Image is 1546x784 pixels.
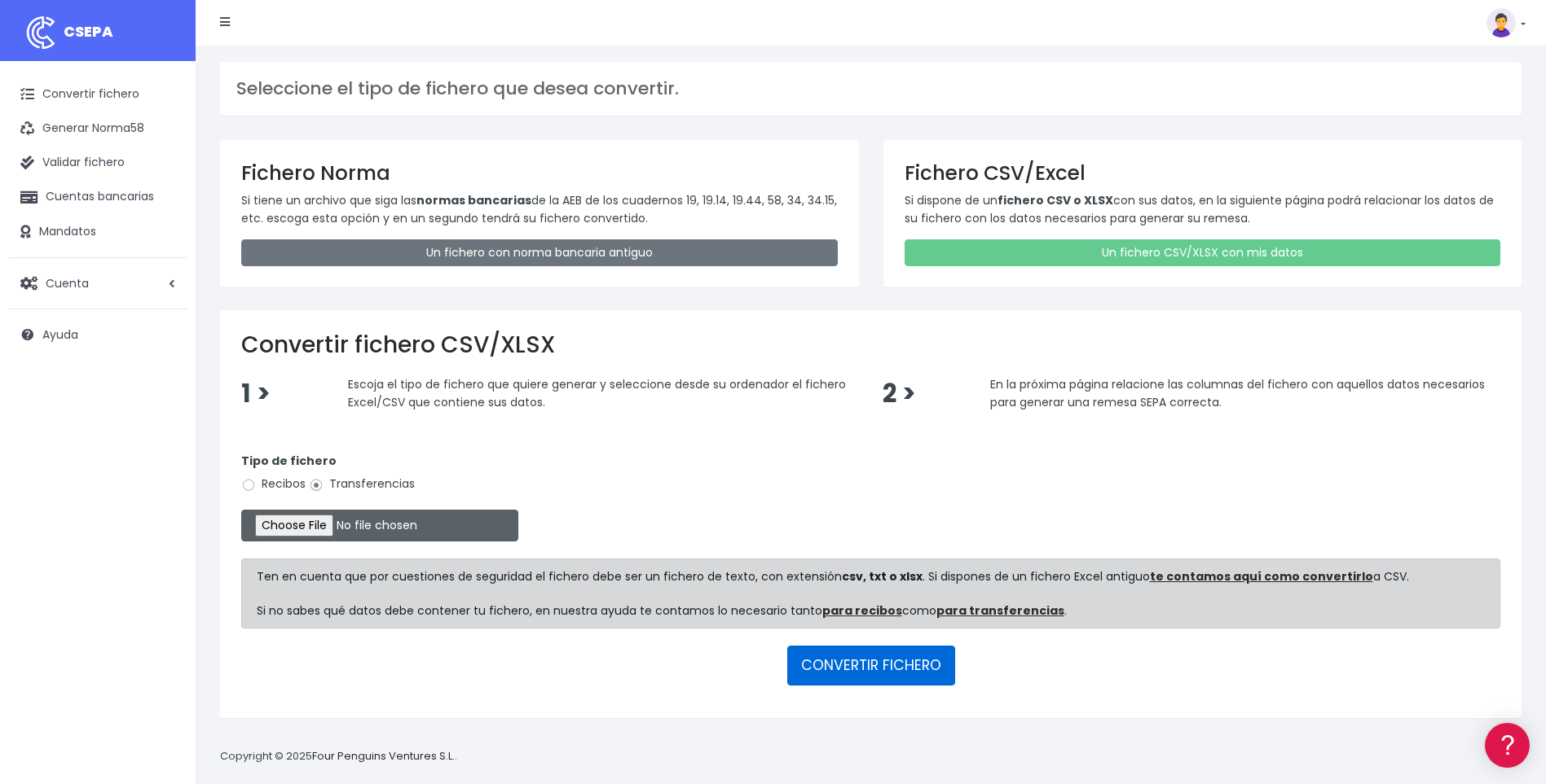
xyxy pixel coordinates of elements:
[16,416,310,441] a: API
[8,180,187,214] a: Cuentas bancarias
[42,326,78,343] span: Ayuda
[1487,8,1516,37] img: profile
[936,602,1064,619] a: para transferencias
[16,436,310,464] button: Contáctanos
[241,191,838,228] p: Si tiene un archivo que siga las de la AEB de los cuadernos 19, 19.14, 19.44, 58, 34, 34.15, etc....
[8,112,187,146] a: Generar Norma58
[348,376,846,410] span: Escoja el tipo de fichero que quiere generar y seleccione desde su ordenador el fichero Excel/CSV...
[16,206,310,231] a: Formatos
[241,558,1500,629] div: Ten en cuenta que por cuestiones de seguridad el fichero debe ser un fichero de texto, con extens...
[905,191,1501,228] p: Si dispone de un con sus datos, en la siguiente página podrá relacionar los datos de su fichero c...
[8,318,187,352] a: Ayuda
[241,453,337,469] strong: Tipo de fichero
[16,231,310,256] a: Problemas habituales
[46,274,89,291] span: Cuenta
[64,21,113,42] span: CSEPA
[16,138,310,164] a: Información general
[8,266,187,300] a: Cuenta
[224,469,314,484] a: POWERED BY ENCHANT
[883,376,916,411] span: 2 >
[16,282,310,307] a: Perfiles de empresas
[8,215,187,249] a: Mandatos
[998,192,1113,208] strong: fichero CSV o XLSX
[241,161,838,185] h3: Fichero Norma
[416,192,531,208] strong: normas bancarias
[16,323,310,339] div: Facturación
[905,161,1501,185] h3: Fichero CSV/Excel
[312,748,455,764] a: Four Penguins Ventures S.L.
[309,475,415,493] label: Transferencias
[905,239,1501,266] a: Un fichero CSV/XLSX con mis datos
[16,391,310,406] div: Programadores
[990,376,1485,410] span: En la próxima página relacione las columnas del fichero con aquellos datos necesarios para genera...
[8,77,187,112] a: Convertir fichero
[16,256,310,282] a: Videotutoriales
[241,331,1500,359] h2: Convertir fichero CSV/XLSX
[16,113,310,129] div: Información general
[20,12,61,53] img: logo
[16,180,310,195] div: Convertir ficheros
[787,646,955,685] button: CONVERTIR FICHERO
[241,376,271,411] span: 1 >
[241,239,838,266] a: Un fichero con norma bancaria antiguo
[220,748,457,765] p: Copyright © 2025 .
[16,349,310,374] a: General
[8,146,187,180] a: Validar fichero
[822,602,902,619] a: para recibos
[1150,568,1373,585] a: te contamos aquí como convertirlo
[842,568,923,585] strong: csv, txt o xlsx
[236,78,1505,99] h3: Seleccione el tipo de fichero que desea convertir.
[241,475,306,493] label: Recibos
